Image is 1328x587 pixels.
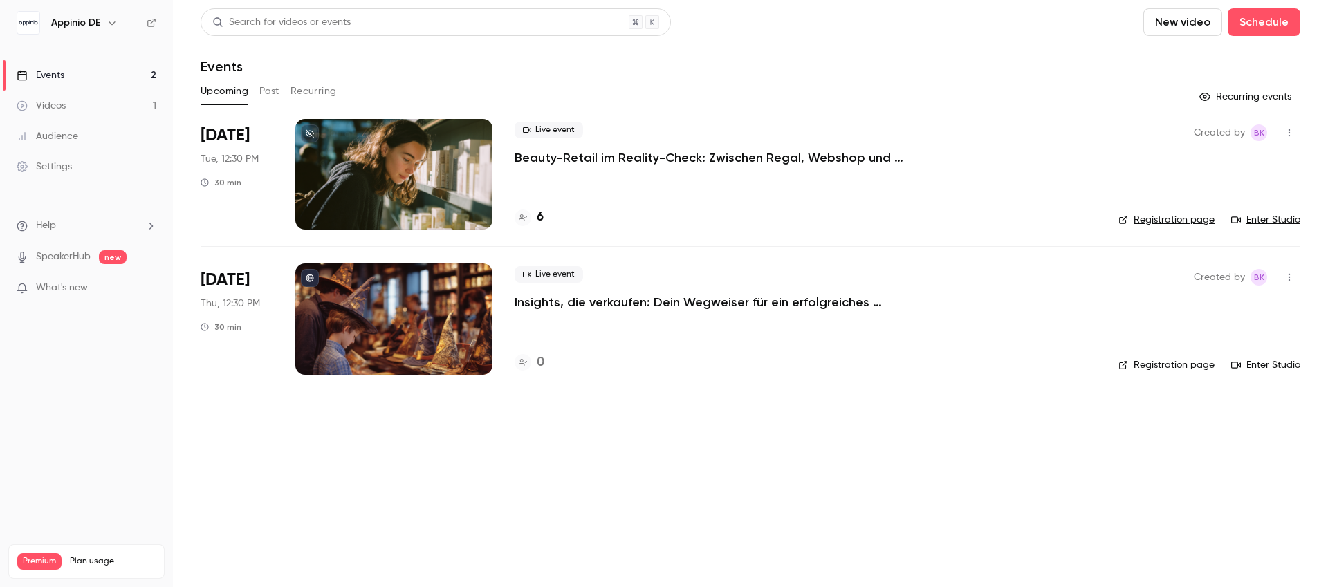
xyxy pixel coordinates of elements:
a: Registration page [1118,358,1215,372]
a: Registration page [1118,213,1215,227]
span: new [99,250,127,264]
span: Premium [17,553,62,570]
span: BK [1254,269,1264,286]
a: Enter Studio [1231,213,1300,227]
span: What's new [36,281,88,295]
div: Audience [17,129,78,143]
img: Appinio DE [17,12,39,34]
div: 30 min [201,177,241,188]
span: Britta Kristin Agel [1251,124,1267,141]
button: Recurring events [1193,86,1300,108]
button: Recurring [290,80,337,102]
span: Help [36,218,56,233]
span: Live event [515,122,583,138]
span: Live event [515,266,583,283]
h4: 0 [537,353,544,372]
div: Search for videos or events [212,15,351,30]
div: Oct 16 Thu, 12:30 PM (Europe/Berlin) [201,263,273,374]
span: Plan usage [70,556,156,567]
span: Created by [1194,124,1245,141]
h6: Appinio DE [51,16,101,30]
a: 0 [515,353,544,372]
span: Created by [1194,269,1245,286]
h4: 6 [537,208,544,227]
a: Beauty-Retail im Reality-Check: Zwischen Regal, Webshop und TikTok [515,149,930,166]
button: New video [1143,8,1222,36]
a: 6 [515,208,544,227]
div: Videos [17,99,66,113]
div: Settings [17,160,72,174]
li: help-dropdown-opener [17,218,156,233]
h1: Events [201,58,243,75]
span: BK [1254,124,1264,141]
div: Events [17,68,64,82]
button: Schedule [1228,8,1300,36]
span: Britta Kristin Agel [1251,269,1267,286]
a: Enter Studio [1231,358,1300,372]
a: SpeakerHub [36,250,91,264]
div: 30 min [201,322,241,333]
a: Insights, die verkaufen: Dein Wegweiser für ein erfolgreiches Lizenzgeschäft [515,294,930,310]
span: Thu, 12:30 PM [201,297,260,310]
div: Sep 23 Tue, 12:30 PM (Europe/Berlin) [201,119,273,230]
span: [DATE] [201,124,250,147]
button: Upcoming [201,80,248,102]
span: [DATE] [201,269,250,291]
button: Past [259,80,279,102]
span: Tue, 12:30 PM [201,152,259,166]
